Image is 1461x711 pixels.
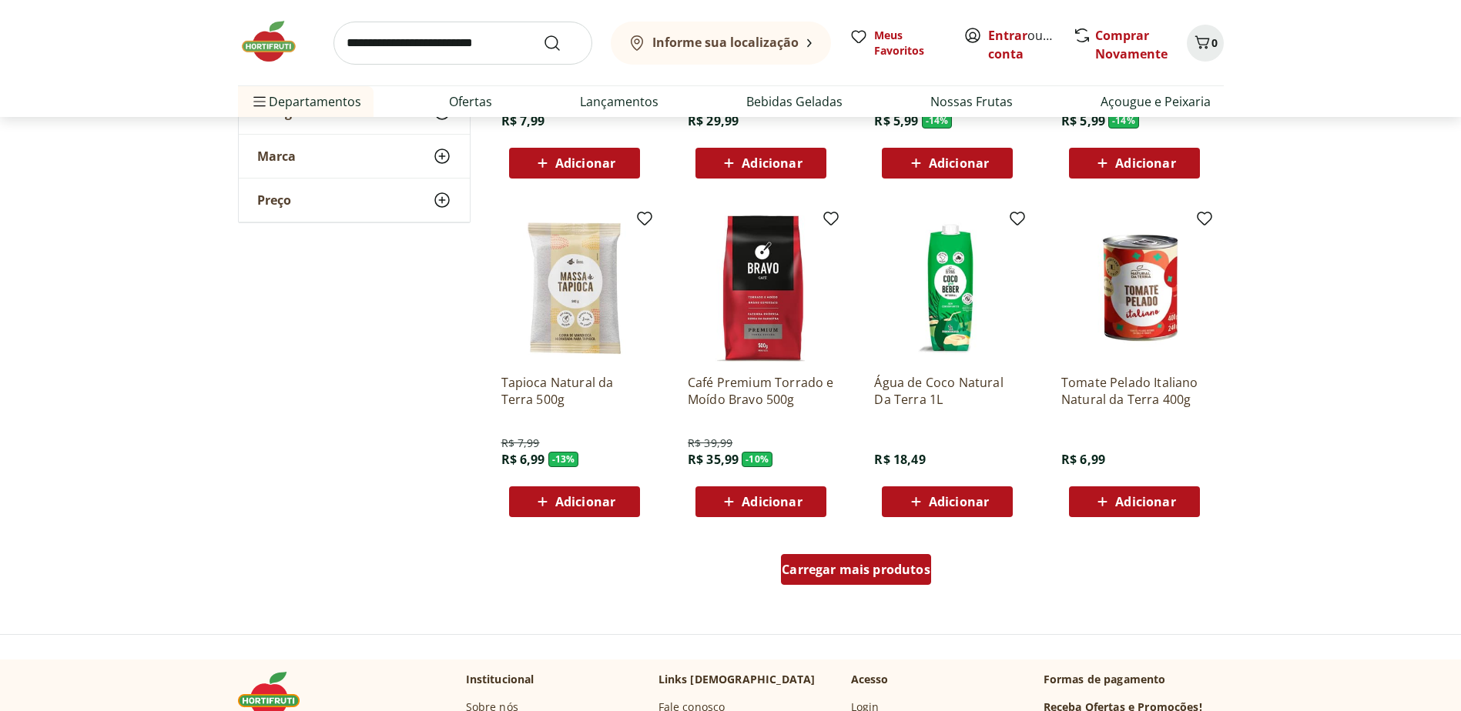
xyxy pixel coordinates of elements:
p: Acesso [851,672,889,687]
span: R$ 18,49 [874,451,925,468]
a: Tomate Pelado Italiano Natural da Terra 400g [1061,374,1208,408]
span: Preço [257,192,291,208]
button: Adicionar [1069,486,1200,517]
img: Café Premium Torrado e Moído Bravo 500g [688,215,834,362]
span: Adicionar [555,157,615,169]
a: Tapioca Natural da Terra 500g [501,374,648,408]
img: Água de Coco Natural Da Terra 1L [874,215,1020,362]
button: Submit Search [543,34,580,52]
span: R$ 29,99 [688,112,739,129]
img: Tomate Pelado Italiano Natural da Terra 400g [1061,215,1208,362]
button: Adicionar [882,148,1013,179]
span: Adicionar [1115,157,1175,169]
a: Criar conta [988,27,1073,62]
p: Formas de pagamento [1044,672,1224,687]
p: Institucional [466,672,534,687]
img: Tapioca Natural da Terra 500g [501,215,648,362]
button: Menu [250,83,269,120]
a: Água de Coco Natural Da Terra 1L [874,374,1020,408]
span: Adicionar [1115,496,1175,508]
button: Marca [239,135,470,178]
span: Carregar mais produtos [782,563,930,576]
a: Meus Favoritos [849,28,945,58]
span: Marca [257,149,296,164]
span: Adicionar [742,157,802,169]
button: Adicionar [509,148,640,179]
span: Adicionar [929,496,989,508]
button: Adicionar [509,486,640,517]
span: Meus Favoritos [874,28,945,58]
button: Preço [239,179,470,222]
a: Comprar Novamente [1095,27,1168,62]
b: Informe sua localização [652,34,799,51]
a: Bebidas Geladas [746,92,843,111]
p: Links [DEMOGRAPHIC_DATA] [658,672,816,687]
span: R$ 5,99 [874,112,918,129]
a: Entrar [988,27,1027,44]
button: Adicionar [882,486,1013,517]
span: R$ 6,99 [501,451,545,468]
a: Nossas Frutas [930,92,1013,111]
input: search [333,22,592,65]
span: R$ 5,99 [1061,112,1105,129]
span: Departamentos [250,83,361,120]
a: Açougue e Peixaria [1101,92,1211,111]
button: Carrinho [1187,25,1224,62]
span: R$ 35,99 [688,451,739,468]
img: Hortifruti [238,18,315,65]
button: Informe sua localização [611,22,831,65]
span: R$ 7,99 [501,112,545,129]
span: Adicionar [555,496,615,508]
span: ou [988,26,1057,63]
a: Carregar mais produtos [781,554,931,591]
a: Ofertas [449,92,492,111]
a: Café Premium Torrado e Moído Bravo 500g [688,374,834,408]
span: Adicionar [929,157,989,169]
span: - 13 % [548,452,579,467]
span: - 10 % [742,452,772,467]
span: - 14 % [922,113,953,129]
span: R$ 7,99 [501,436,540,451]
button: Adicionar [695,486,826,517]
span: R$ 39,99 [688,436,732,451]
a: Lançamentos [580,92,658,111]
span: 0 [1211,35,1218,50]
span: - 14 % [1108,113,1139,129]
span: Adicionar [742,496,802,508]
button: Adicionar [1069,148,1200,179]
button: Adicionar [695,148,826,179]
span: R$ 6,99 [1061,451,1105,468]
